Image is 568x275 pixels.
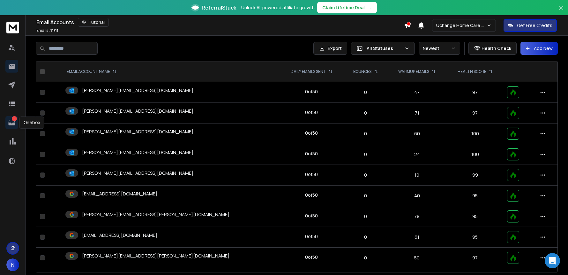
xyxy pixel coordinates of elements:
button: Tutorial [78,18,109,27]
td: 99 [447,165,503,186]
p: 0 [348,234,384,240]
button: Export [313,42,347,55]
button: Claim Lifetime Deal→ [317,2,377,13]
td: 97 [447,103,503,123]
p: [PERSON_NAME][EMAIL_ADDRESS][PERSON_NAME][DOMAIN_NAME] [82,211,229,218]
div: EMAIL ACCOUNT NAME [67,69,116,74]
p: Get Free Credits [517,22,552,29]
td: 79 [387,206,447,227]
p: [PERSON_NAME][EMAIL_ADDRESS][DOMAIN_NAME] [82,149,193,156]
p: Unlock AI-powered affiliate growth [241,4,315,11]
div: 0 of 50 [305,192,318,198]
div: 0 of 50 [305,109,318,116]
span: 11 / 11 [50,28,58,33]
td: 61 [387,227,447,248]
p: [PERSON_NAME][EMAIL_ADDRESS][DOMAIN_NAME] [82,87,193,94]
div: Email Accounts [36,18,404,27]
td: 47 [387,82,447,103]
button: Health Check [468,42,517,55]
td: 40 [387,186,447,206]
p: Emails : [36,28,58,33]
span: ReferralStack [202,4,236,11]
p: 0 [348,172,384,178]
td: 100 [447,144,503,165]
p: [EMAIL_ADDRESS][DOMAIN_NAME] [82,191,157,197]
td: 95 [447,227,503,248]
td: 19 [387,165,447,186]
p: 0 [348,213,384,220]
p: 0 [348,130,384,137]
div: Open Intercom Messenger [545,253,560,268]
button: Get Free Credits [504,19,557,32]
p: [PERSON_NAME][EMAIL_ADDRESS][DOMAIN_NAME] [82,170,193,176]
td: 100 [447,123,503,144]
p: 0 [348,193,384,199]
div: 0 of 50 [305,233,318,240]
button: N [6,258,19,271]
td: 97 [447,82,503,103]
div: 0 of 50 [305,130,318,136]
td: 95 [447,206,503,227]
p: [EMAIL_ADDRESS][DOMAIN_NAME] [82,232,157,238]
div: 0 of 50 [305,88,318,95]
td: 95 [447,186,503,206]
p: 0 [348,151,384,158]
p: [PERSON_NAME][EMAIL_ADDRESS][DOMAIN_NAME] [82,129,193,135]
p: [PERSON_NAME][EMAIL_ADDRESS][DOMAIN_NAME] [82,108,193,114]
p: DAILY EMAILS SENT [291,69,326,74]
div: 0 of 50 [305,151,318,157]
p: Uchange Home Care Agency [436,22,487,29]
td: 97 [447,248,503,268]
p: 1 [12,116,17,121]
button: Close banner [557,4,565,19]
a: 1 [5,116,18,129]
p: [PERSON_NAME][EMAIL_ADDRESS][PERSON_NAME][DOMAIN_NAME] [82,253,229,259]
button: Add New [520,42,558,55]
td: 24 [387,144,447,165]
p: 0 [348,89,384,95]
td: 71 [387,103,447,123]
td: 60 [387,123,447,144]
td: 50 [387,248,447,268]
div: Onebox [19,116,44,129]
div: 0 of 50 [305,213,318,219]
p: HEALTH SCORE [458,69,486,74]
div: 0 of 50 [305,171,318,178]
p: All Statuses [367,45,402,52]
p: WARMUP EMAILS [398,69,429,74]
div: 0 of 50 [305,254,318,260]
button: Newest [419,42,460,55]
p: 0 [348,110,384,116]
p: Health Check [482,45,511,52]
span: → [367,4,372,11]
p: BOUNCES [353,69,371,74]
p: 0 [348,255,384,261]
